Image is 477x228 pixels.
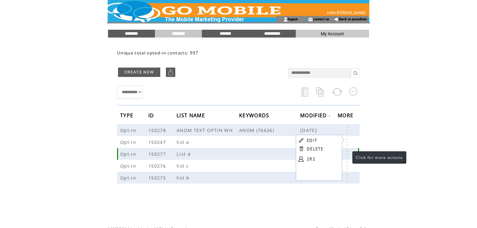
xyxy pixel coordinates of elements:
span: ID [148,110,156,122]
span: 150275 [148,175,167,181]
span: Opt-in [120,175,138,181]
span: list a [177,139,191,145]
span: Unique total opted-in contacts: 997 [117,50,199,56]
a: Back to posadmin [339,17,367,21]
span: Opt-in [120,163,138,169]
a: EDIT [307,138,317,143]
a: KEYWORDS [239,113,271,117]
span: 150247 [148,139,167,145]
span: My Account [321,31,344,36]
img: upload.png [167,69,174,75]
span: Opt-in [120,151,138,157]
span: 150276 [148,163,167,169]
span: KEYWORDS [239,110,271,122]
span: Hello [PERSON_NAME] [327,11,365,15]
img: contact_us_icon.gif [308,17,313,22]
a: logout [288,17,298,21]
span: Opt-in [120,127,138,133]
span: ANOM (76626) [239,127,300,133]
span: MODIFIED [300,110,329,122]
a: ID [148,113,156,117]
span: list b [177,175,191,181]
span: [DATE] [300,127,319,133]
img: backArrow.gif [334,17,338,22]
a: 282 [307,154,338,164]
span: LIST NAME [177,110,207,122]
span: Opt-in [120,139,138,145]
span: ANOM TEXT OPTIN WH [177,127,234,133]
span: Click for more actions [356,155,403,160]
span: TYPE [120,110,135,122]
a: DELETE [307,146,323,152]
span: List d [177,151,192,157]
span: list c [177,163,190,169]
a: MODIFIED↓ [300,114,331,117]
span: MORE [338,110,355,122]
span: 150278 [148,127,167,133]
a: contact us [313,17,329,21]
span: 150277 [148,151,167,157]
a: TYPE [120,113,135,117]
img: account_icon.gif [283,17,288,22]
a: LIST NAME [177,113,207,117]
a: CREATE NEW [118,68,160,77]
